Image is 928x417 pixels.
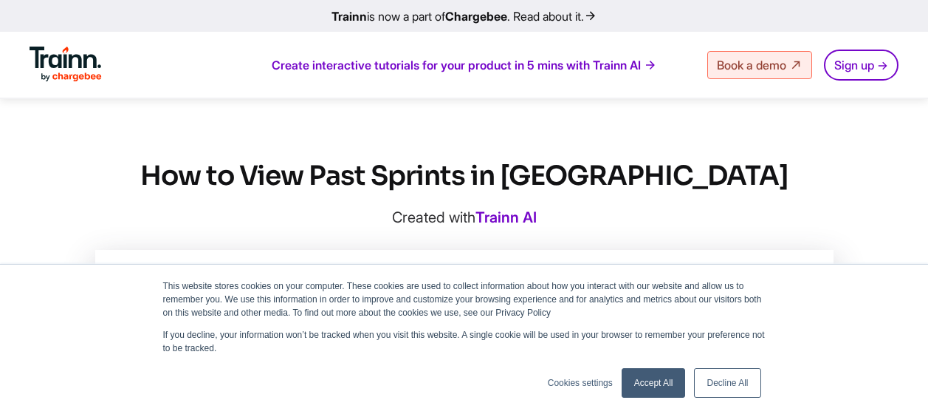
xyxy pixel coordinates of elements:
a: Cookies settings [548,376,613,390]
p: This website stores cookies on your computer. These cookies are used to collect information about... [163,279,766,319]
iframe: Chat Widget [854,346,928,417]
p: Created with [95,208,834,226]
img: Trainn Logo [30,47,102,82]
a: Create interactive tutorials for your product in 5 mins with Trainn AI [272,57,657,73]
a: Accept All [622,368,686,398]
h1: How to View Past Sprints in [GEOGRAPHIC_DATA] [95,158,834,194]
b: Chargebee [445,9,507,24]
a: Decline All [694,368,760,398]
a: Sign up → [824,50,898,81]
b: Trainn [331,9,367,24]
span: Book a demo [717,58,786,72]
a: Trainn AI [475,208,537,226]
p: If you decline, your information won’t be tracked when you visit this website. A single cookie wi... [163,328,766,355]
a: Book a demo [707,51,812,79]
span: Create interactive tutorials for your product in 5 mins with Trainn AI [272,57,641,73]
